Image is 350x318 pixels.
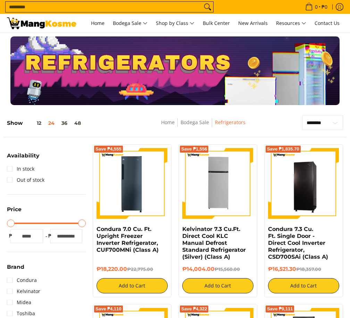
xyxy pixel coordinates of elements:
[7,207,22,217] summary: Open
[7,120,84,126] h5: Show
[7,163,34,174] a: In stock
[296,266,321,272] del: ₱18,357.00
[315,20,340,26] span: Contact Us
[7,232,14,239] span: ₱
[156,19,194,28] span: Shop by Class
[83,14,343,33] nav: Main Menu
[314,5,319,9] span: 0
[87,14,108,33] a: Home
[109,14,151,33] a: Bodega Sale
[182,278,253,293] button: Add to Cart
[268,226,328,260] a: Condura 7.3 Cu. Ft. Single Door - Direct Cool Inverter Refrigerator, CSD700SAi (Class A)
[7,207,22,212] span: Price
[127,266,153,272] del: ₱22,775.00
[97,148,168,219] img: Condura 7.0 Cu. Ft. Upright Freezer Inverter Refrigerator, CUF700MNi (Class A)
[268,149,339,218] img: Condura 7.3 Cu. Ft. Single Door - Direct Cool Inverter Refrigerator, CSD700SAi (Class A)
[273,14,310,33] a: Resources
[268,266,339,273] h6: ₱16,521.30
[97,226,159,253] a: Condura 7.0 Cu. Ft. Upright Freezer Inverter Refrigerator, CUF700MNi (Class A)
[161,119,175,126] a: Home
[268,278,339,293] button: Add to Cart
[215,266,240,272] del: ₱15,560.00
[182,226,246,260] a: Kelvinator 7.3 Cu.Ft. Direct Cool KLC Manual Defrost Standard Refrigerator (Silver) (Class A)
[7,264,24,275] summary: Open
[7,286,40,297] a: Kelvinator
[267,147,299,151] span: Save ₱1,835.70
[71,120,84,126] button: 48
[276,19,306,28] span: Resources
[7,153,39,158] span: Availability
[95,307,122,311] span: Save ₱4,110
[7,153,39,164] summary: Open
[7,297,31,308] a: Midea
[181,147,207,151] span: Save ₱1,556
[182,266,253,273] h6: ₱14,004.00
[199,14,233,33] a: Bulk Center
[127,118,280,134] nav: Breadcrumbs
[97,278,168,293] button: Add to Cart
[181,119,209,126] a: Bodega Sale
[238,20,268,26] span: New Arrivals
[91,20,105,26] span: Home
[203,20,230,26] span: Bulk Center
[215,119,245,126] a: Refrigerators
[152,14,198,33] a: Shop by Class
[320,5,328,9] span: ₱0
[47,232,53,239] span: ₱
[97,266,168,273] h6: ₱18,220.00
[235,14,271,33] a: New Arrivals
[267,307,293,311] span: Save ₱9,111
[182,148,253,219] img: Kelvinator 7.3 Cu.Ft. Direct Cool KLC Manual Defrost Standard Refrigerator (Silver) (Class A)
[7,275,37,286] a: Condura
[95,147,122,151] span: Save ₱4,555
[303,3,330,11] span: •
[58,120,71,126] button: 36
[181,307,207,311] span: Save ₱4,322
[311,14,343,33] a: Contact Us
[7,174,44,186] a: Out of stock
[202,2,213,12] button: Search
[45,120,58,126] button: 24
[7,17,76,29] img: Bodega Sale Refrigerator l Mang Kosme: Home Appliances Warehouse Sale
[23,120,45,126] button: 12
[7,264,24,270] span: Brand
[113,19,148,28] span: Bodega Sale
